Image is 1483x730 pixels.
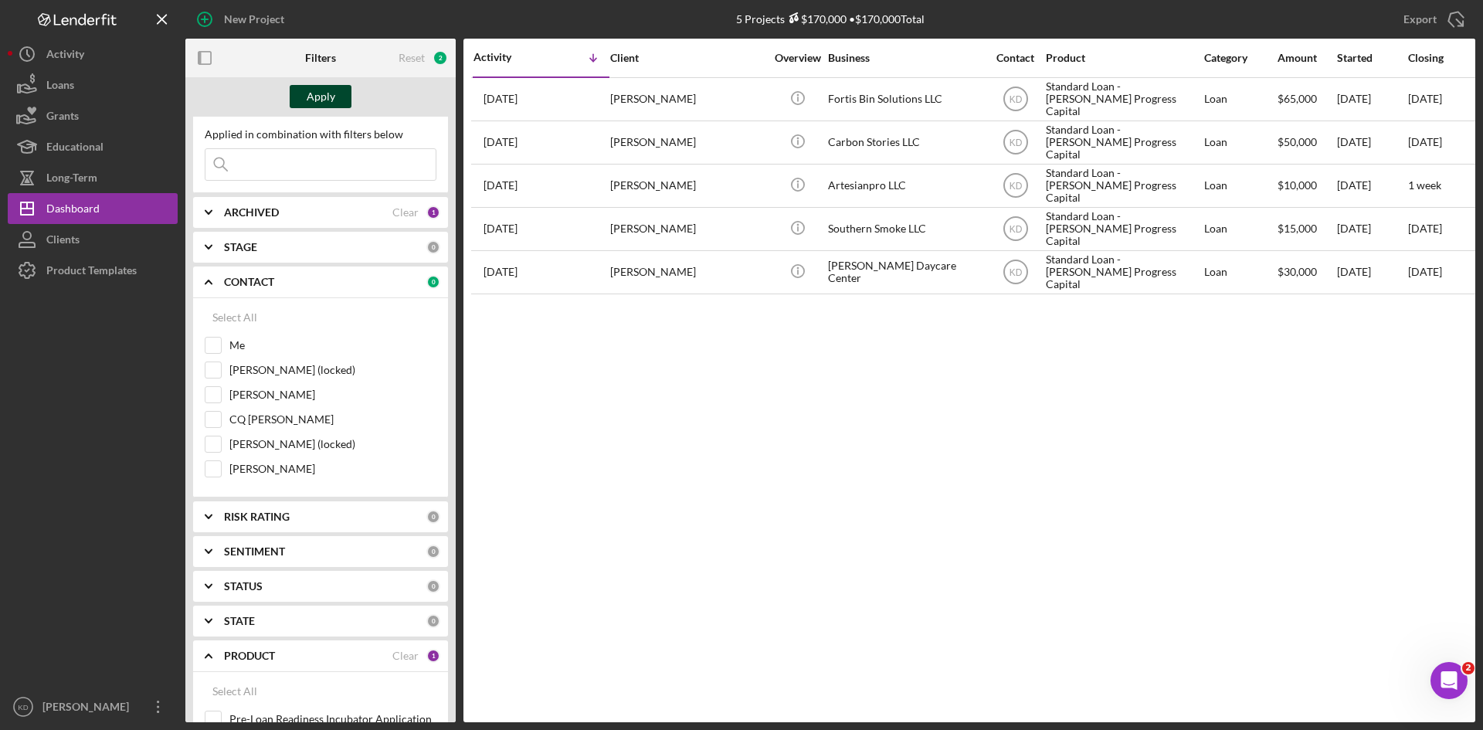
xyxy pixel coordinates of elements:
div: Business [828,52,982,64]
div: Clients [46,224,80,259]
iframe: Intercom live chat [1430,662,1468,699]
text: KD [1009,267,1022,278]
div: 1 [426,649,440,663]
div: [DATE] [1337,122,1407,163]
a: Product Templates [8,255,178,286]
div: Reset [399,52,425,64]
label: Me [229,338,436,353]
div: [DATE] [1337,252,1407,293]
button: Loans [8,70,178,100]
time: [DATE] [1408,222,1442,235]
div: Activity [473,51,541,63]
button: Select All [205,676,265,707]
button: Activity [8,39,178,70]
div: 0 [426,545,440,559]
button: Clients [8,224,178,255]
div: Loan [1204,122,1276,163]
div: Dashboard [46,193,100,228]
time: [DATE] [1408,135,1442,148]
label: [PERSON_NAME] [229,387,436,402]
div: Export [1403,4,1437,35]
time: 2025-09-22 11:23 [484,93,518,105]
text: KD [1009,224,1022,235]
div: Clear [392,650,419,662]
div: Product [1046,52,1200,64]
div: Loan [1204,209,1276,250]
div: Client [610,52,765,64]
button: Educational [8,131,178,162]
text: KD [1009,138,1022,148]
text: KD [1009,181,1022,192]
text: KD [1009,94,1022,105]
div: 1 [426,205,440,219]
time: [DATE] [1408,92,1442,105]
div: Southern Smoke LLC [828,209,982,250]
div: Standard Loan - [PERSON_NAME] Progress Capital [1046,252,1200,293]
div: Educational [46,131,104,166]
div: Apply [307,85,335,108]
div: Started [1337,52,1407,64]
b: PRODUCT [224,650,275,662]
div: [PERSON_NAME] [610,252,765,293]
time: 2025-08-17 00:45 [484,266,518,278]
button: Dashboard [8,193,178,224]
div: Activity [46,39,84,73]
div: Standard Loan - [PERSON_NAME] Progress Capital [1046,165,1200,206]
div: 0 [426,579,440,593]
div: Standard Loan - [PERSON_NAME] Progress Capital [1046,79,1200,120]
div: Standard Loan - [PERSON_NAME] Progress Capital [1046,209,1200,250]
button: Long-Term [8,162,178,193]
b: ARCHIVED [224,206,279,219]
time: [DATE] [1408,265,1442,278]
text: KD [18,703,28,711]
div: Loan [1204,165,1276,206]
div: [PERSON_NAME] [610,209,765,250]
div: Standard Loan - [PERSON_NAME] Progress Capital [1046,122,1200,163]
div: Select All [212,676,257,707]
label: CQ [PERSON_NAME] [229,412,436,427]
div: Fortis Bin Solutions LLC [828,79,982,120]
div: 2 [433,50,448,66]
button: Grants [8,100,178,131]
div: [DATE] [1337,79,1407,120]
div: Applied in combination with filters below [205,128,436,141]
time: 1 week [1408,178,1441,192]
label: [PERSON_NAME] [229,461,436,477]
div: 0 [426,275,440,289]
div: Loan [1204,252,1276,293]
div: 5 Projects • $170,000 Total [736,12,925,25]
div: Overview [769,52,826,64]
div: 0 [426,510,440,524]
div: Loan [1204,79,1276,120]
time: 2025-09-17 15:37 [484,179,518,192]
div: [DATE] [1337,209,1407,250]
div: Long-Term [46,162,97,197]
button: KD[PERSON_NAME] [8,691,178,722]
div: Grants [46,100,79,135]
b: STAGE [224,241,257,253]
b: CONTACT [224,276,274,288]
span: $10,000 [1278,178,1317,192]
div: Artesianpro LLC [828,165,982,206]
div: [PERSON_NAME] Daycare Center [828,252,982,293]
button: Export [1388,4,1475,35]
time: 2025-09-18 15:37 [484,136,518,148]
div: Loans [46,70,74,104]
div: $170,000 [785,12,847,25]
div: Clear [392,206,419,219]
div: Product Templates [46,255,137,290]
button: Select All [205,302,265,333]
span: 2 [1462,662,1475,674]
label: Pre-Loan Readiness Incubator Application [229,711,436,727]
div: 0 [426,614,440,628]
div: [DATE] [1337,165,1407,206]
div: [PERSON_NAME] [610,122,765,163]
div: Amount [1278,52,1335,64]
b: STATE [224,615,255,627]
span: $65,000 [1278,92,1317,105]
